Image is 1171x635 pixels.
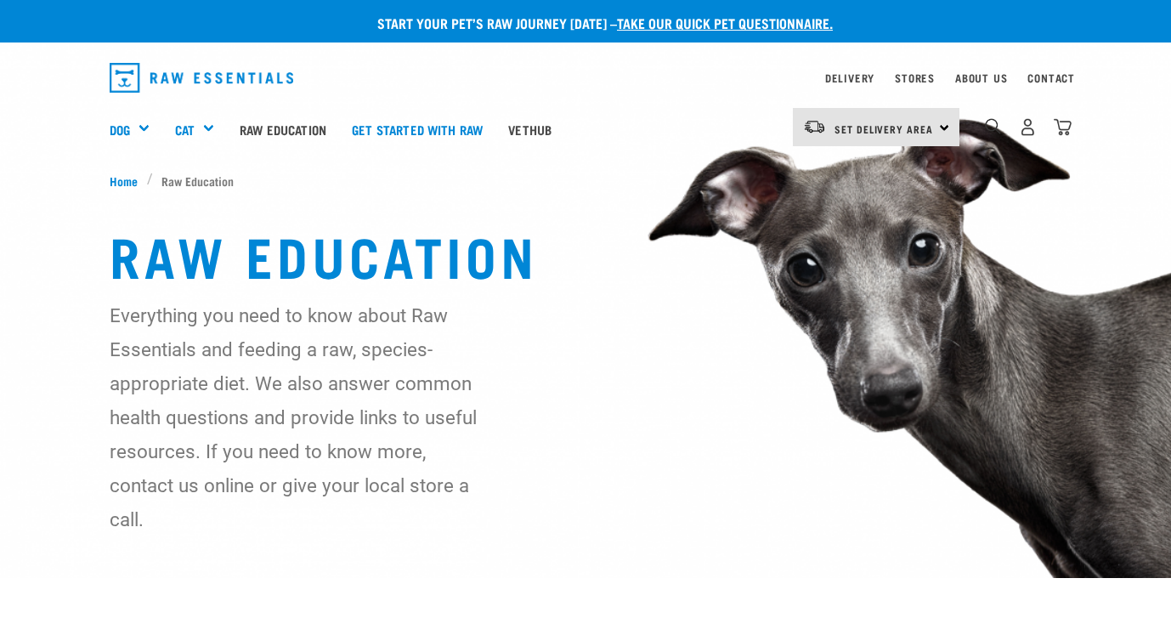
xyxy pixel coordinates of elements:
a: About Us [955,75,1007,81]
p: Everything you need to know about Raw Essentials and feeding a raw, species-appropriate diet. We ... [110,298,490,536]
a: Get started with Raw [339,95,495,163]
a: Raw Education [227,95,339,163]
img: Raw Essentials Logo [110,63,293,93]
a: Home [110,172,147,190]
a: Cat [175,120,195,139]
h1: Raw Education [110,224,1061,285]
img: user.png [1019,118,1037,136]
img: home-icon-1@2x.png [985,118,1001,134]
a: Dog [110,120,130,139]
nav: dropdown navigation [96,56,1075,99]
nav: breadcrumbs [110,172,1061,190]
a: Stores [895,75,935,81]
a: Delivery [825,75,874,81]
a: Contact [1027,75,1075,81]
img: van-moving.png [803,119,826,134]
img: home-icon@2x.png [1054,118,1072,136]
span: Set Delivery Area [834,126,933,132]
span: Home [110,172,138,190]
a: Vethub [495,95,564,163]
a: take our quick pet questionnaire. [617,19,833,26]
